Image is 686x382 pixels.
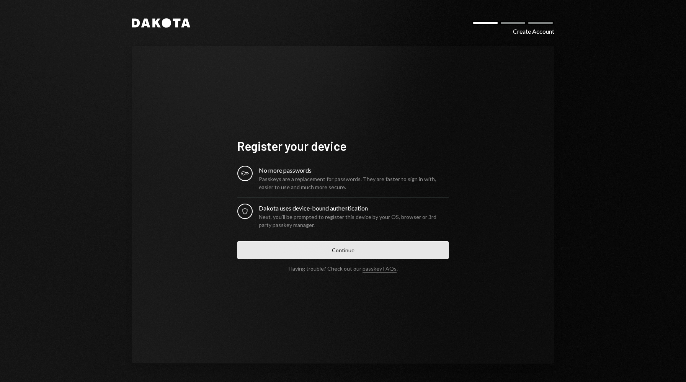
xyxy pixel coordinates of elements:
[259,213,449,229] div: Next, you’ll be prompted to register this device by your OS, browser or 3rd party passkey manager.
[363,265,397,273] a: passkey FAQs
[237,241,449,259] button: Continue
[513,27,554,36] div: Create Account
[289,265,398,272] div: Having trouble? Check out our .
[259,166,449,175] div: No more passwords
[259,175,449,191] div: Passkeys are a replacement for passwords. They are faster to sign in with, easier to use and much...
[259,204,449,213] div: Dakota uses device-bound authentication
[237,138,449,153] h1: Register your device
